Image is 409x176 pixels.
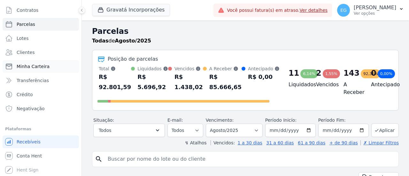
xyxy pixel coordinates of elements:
label: E-mail: [167,118,183,123]
span: Transferências [17,77,49,84]
label: Vencidos: [211,140,235,145]
a: Contratos [3,4,79,17]
a: 61 a 90 dias [298,140,325,145]
div: 92,31% [361,69,381,78]
a: Clientes [3,46,79,59]
div: 0,00% [378,69,395,78]
a: Transferências [3,74,79,87]
span: Todos [99,126,111,134]
h4: Vencidos [316,81,333,88]
p: Ver opções [354,11,396,16]
strong: Todas [92,38,109,44]
div: 2 [316,68,321,78]
div: R$ 85.666,65 [209,72,242,92]
a: Crédito [3,88,79,101]
a: Negativação [3,102,79,115]
h4: Liquidados [289,81,306,88]
span: Minha Carteira [17,63,50,70]
i: search [95,155,103,163]
span: Conta Hent [17,153,42,159]
div: Liquidados [137,65,168,72]
a: ✗ Limpar Filtros [360,140,399,145]
span: Recebíveis [17,139,41,145]
button: EG [PERSON_NAME] Ver opções [332,1,409,19]
label: Vencimento: [206,118,234,123]
a: Conta Hent [3,149,79,162]
p: [PERSON_NAME] [354,4,396,11]
div: Antecipado [248,65,280,72]
div: R$ 1.438,02 [174,72,203,92]
a: 31 a 60 dias [266,140,294,145]
div: R$ 92.801,59 [99,72,131,92]
a: Minha Carteira [3,60,79,73]
span: Crédito [17,91,33,98]
div: R$ 5.696,92 [137,72,168,92]
div: 143 [343,68,359,78]
h4: A Receber [343,81,361,96]
a: + de 90 dias [329,140,358,145]
strong: Agosto/2025 [115,38,151,44]
h4: Antecipado [371,81,388,88]
div: R$ 0,00 [248,72,280,82]
button: Todos [93,124,165,137]
div: Vencidos [174,65,203,72]
p: de [92,37,151,45]
div: 1,55% [323,69,340,78]
a: Ver detalhes [300,8,328,13]
input: Buscar por nome do lote ou do cliente [104,153,396,165]
span: Negativação [17,105,45,112]
button: Gravatá Incorporações [92,4,170,16]
span: Você possui fatura(s) em atraso. [227,7,328,14]
div: 11 [289,68,299,78]
label: Período Fim: [318,117,369,124]
label: Período Inicío: [265,118,297,123]
span: Clientes [17,49,35,56]
a: Recebíveis [3,135,79,148]
div: 0 [371,68,376,78]
label: ↯ Atalhos [185,140,206,145]
a: Lotes [3,32,79,45]
a: 1 a 30 dias [238,140,262,145]
div: Total [99,65,131,72]
div: 6,14% [300,69,318,78]
span: Contratos [17,7,38,13]
h2: Parcelas [92,26,399,37]
label: Situação: [93,118,114,123]
div: A Receber [209,65,242,72]
button: Aplicar [371,123,399,137]
span: Lotes [17,35,29,42]
a: Parcelas [3,18,79,31]
div: Plataformas [5,125,76,133]
span: Parcelas [17,21,35,27]
div: Posição de parcelas [108,55,158,63]
span: EG [340,8,347,12]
